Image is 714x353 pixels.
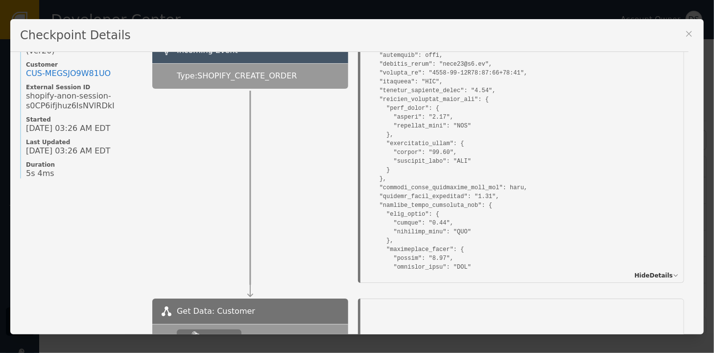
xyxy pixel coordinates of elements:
span: Type: SHOPIFY_CREATE_ORDER [177,70,297,82]
span: shopify-anon-session-s0CP6ifjhuz6IsNVlRDkI [26,91,143,111]
span: Incoming Event [177,46,238,55]
span: [DATE] 03:26 AM EDT [26,124,110,133]
div: Shopify [204,332,229,343]
span: External Session ID [26,83,143,91]
span: 5s 4ms [26,169,54,178]
div: CUS- MEGSJO9W81UO [26,69,111,78]
span: Duration [26,161,143,169]
span: Customer [26,61,143,69]
span: Hide Details [635,271,673,280]
span: Get Data: Customer [177,305,255,317]
span: [DATE] 03:26 AM EDT [26,146,110,156]
a: CUS-MEGSJO9W81UO [26,69,111,78]
span: Last Updated [26,138,143,146]
div: Checkpoint Details [10,19,689,52]
span: Started [26,116,143,124]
